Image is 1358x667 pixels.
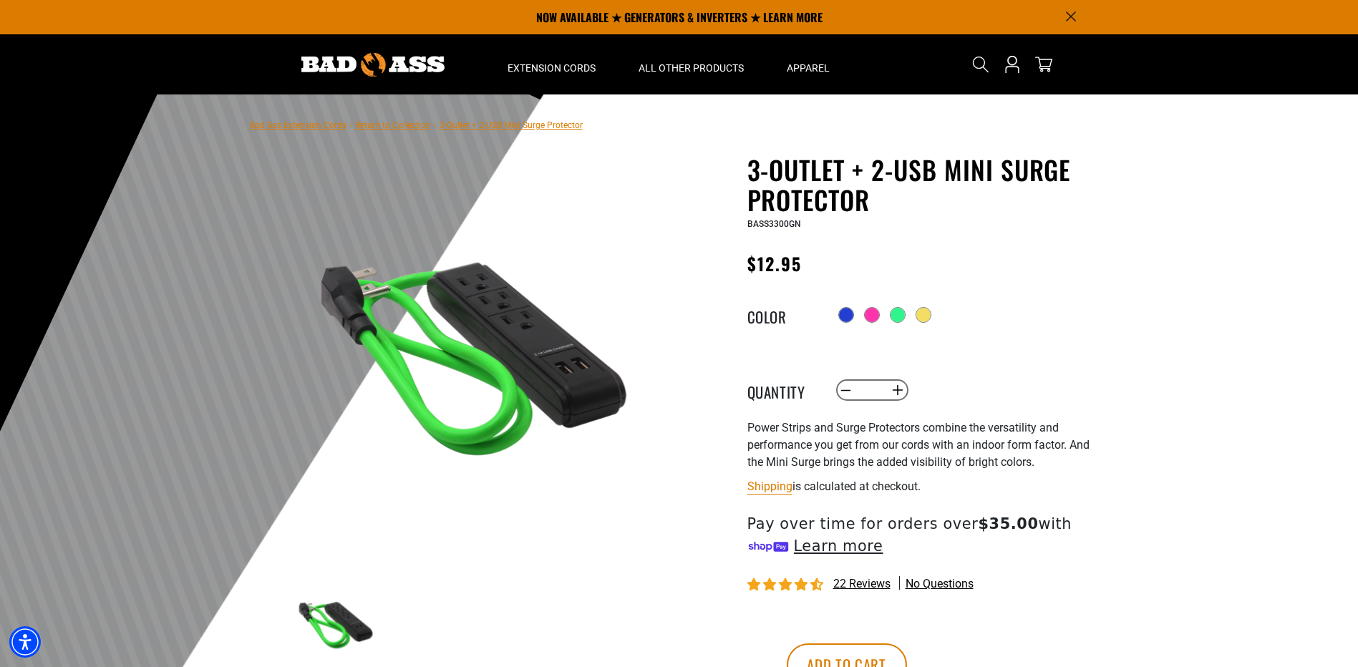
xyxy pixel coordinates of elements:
p: Power Strips and Surge Protectors combine the versatility and performance you get from our cords ... [747,419,1098,471]
img: Bad Ass Extension Cords [301,53,445,77]
a: Return to Collection [355,120,431,130]
label: Quantity [747,381,819,399]
span: No questions [906,576,974,592]
a: Shipping [747,479,792,493]
legend: Color [747,306,819,324]
span: Apparel [787,62,830,74]
div: is calculated at checkout. [747,477,1098,496]
summary: Search [969,53,992,76]
span: BASS3300GN [747,219,801,229]
span: › [349,120,352,130]
nav: breadcrumbs [250,116,583,133]
span: 3-Outlet + 2-USB Mini Surge Protector [440,120,583,130]
span: 4.36 stars [747,578,826,592]
h1: 3-Outlet + 2-USB Mini Surge Protector [747,155,1098,215]
summary: Extension Cords [486,34,617,94]
span: Extension Cords [508,62,596,74]
span: All Other Products [639,62,744,74]
a: cart [1032,56,1055,73]
img: green [292,191,637,536]
summary: All Other Products [617,34,765,94]
summary: Apparel [765,34,851,94]
span: › [434,120,437,130]
span: $12.95 [747,250,802,276]
a: Bad Ass Extension Cords [250,120,346,130]
span: 22 reviews [833,577,891,590]
div: Accessibility Menu [9,626,41,658]
a: Open this option [1001,34,1024,94]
